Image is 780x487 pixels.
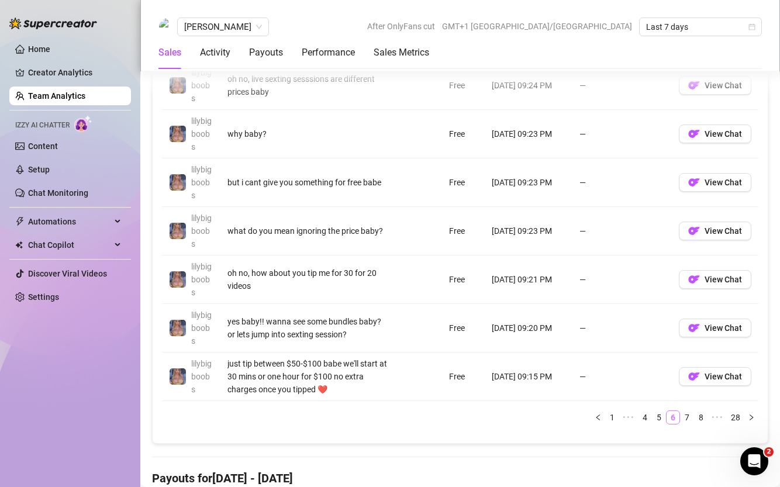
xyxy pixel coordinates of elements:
a: 7 [681,411,693,424]
td: Free [442,207,485,255]
a: 28 [727,411,744,424]
img: lilybigboobs [170,223,186,239]
td: Free [442,255,485,304]
div: oh no, how about you tip me for 30 for 20 videos [227,267,388,292]
a: Discover Viral Videos [28,269,107,278]
img: OF [688,274,700,285]
img: AI Chatter [74,115,92,132]
span: Last 7 days [646,18,755,36]
img: lilybigboobs [170,174,186,191]
td: [DATE] 09:23 PM [485,158,572,207]
span: View Chat [705,372,742,381]
div: yes baby!! wanna see some bundles baby? or lets jump into sexting session? [227,315,388,341]
a: Creator Analytics [28,63,122,82]
a: Setup [28,165,50,174]
span: lilybigboobs [191,68,212,103]
span: lilybigboobs [191,213,212,248]
td: [DATE] 09:21 PM [485,255,572,304]
li: 1 [605,410,619,424]
div: Sales Metrics [374,46,429,60]
button: OFView Chat [679,270,751,289]
span: Izzy AI Chatter [15,120,70,131]
span: lilybigboobs [191,310,212,346]
td: — [572,158,672,207]
td: [DATE] 09:23 PM [485,110,572,158]
td: [DATE] 09:20 PM [485,304,572,353]
span: 2 [764,447,774,457]
a: OFView Chat [679,132,751,141]
span: lilybigboobs [191,359,212,394]
a: OFView Chat [679,326,751,336]
button: left [591,410,605,424]
span: View Chat [705,323,742,333]
span: left [595,414,602,421]
span: View Chat [705,129,742,139]
td: Free [442,61,485,110]
button: right [744,410,758,424]
li: 4 [638,410,652,424]
img: logo-BBDzfeDw.svg [9,18,97,29]
a: Team Analytics [28,91,85,101]
span: View Chat [705,81,742,90]
a: Chat Monitoring [28,188,88,198]
span: GMT+1 [GEOGRAPHIC_DATA]/[GEOGRAPHIC_DATA] [442,18,632,35]
li: 6 [666,410,680,424]
img: lilybigboobs [170,271,186,288]
img: Pat Sintor [159,18,177,36]
li: Next Page [744,410,758,424]
td: — [572,304,672,353]
div: why baby? [227,127,388,140]
td: Free [442,158,485,207]
td: [DATE] 09:23 PM [485,207,572,255]
img: OF [688,322,700,334]
img: lilybigboobs [170,77,186,94]
a: Content [28,141,58,151]
button: OFView Chat [679,367,751,386]
td: Free [442,353,485,401]
iframe: Intercom live chat [740,447,768,475]
a: 6 [667,411,679,424]
div: Payouts [249,46,283,60]
td: — [572,353,672,401]
li: Next 5 Pages [708,410,727,424]
h4: Payouts for [DATE] - [DATE] [152,470,768,486]
span: thunderbolt [15,217,25,226]
a: OFView Chat [679,229,751,239]
button: OFView Chat [679,222,751,240]
img: Chat Copilot [15,241,23,249]
img: OF [688,371,700,382]
span: calendar [748,23,755,30]
a: OFView Chat [679,375,751,384]
li: 5 [652,410,666,424]
td: Free [442,304,485,353]
td: — [572,207,672,255]
td: — [572,61,672,110]
div: oh no, live sexting sesssions are different prices baby [227,72,388,98]
button: OFView Chat [679,76,751,95]
img: lilybigboobs [170,368,186,385]
span: lilybigboobs [191,116,212,151]
span: Chat Copilot [28,236,111,254]
span: right [748,414,755,421]
a: OFView Chat [679,278,751,287]
td: — [572,110,672,158]
img: OF [688,225,700,237]
td: [DATE] 09:24 PM [485,61,572,110]
a: Home [28,44,50,54]
li: 8 [694,410,708,424]
img: OF [688,128,700,140]
div: Performance [302,46,355,60]
span: View Chat [705,178,742,187]
a: OFView Chat [679,181,751,190]
button: OFView Chat [679,125,751,143]
a: OFView Chat [679,84,751,93]
span: ••• [708,410,727,424]
div: but i cant give you something for free babe [227,176,388,189]
img: lilybigboobs [170,320,186,336]
td: Free [442,110,485,158]
span: lilybigboobs [191,165,212,200]
span: View Chat [705,226,742,236]
li: Previous 5 Pages [619,410,638,424]
li: 7 [680,410,694,424]
td: [DATE] 09:15 PM [485,353,572,401]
